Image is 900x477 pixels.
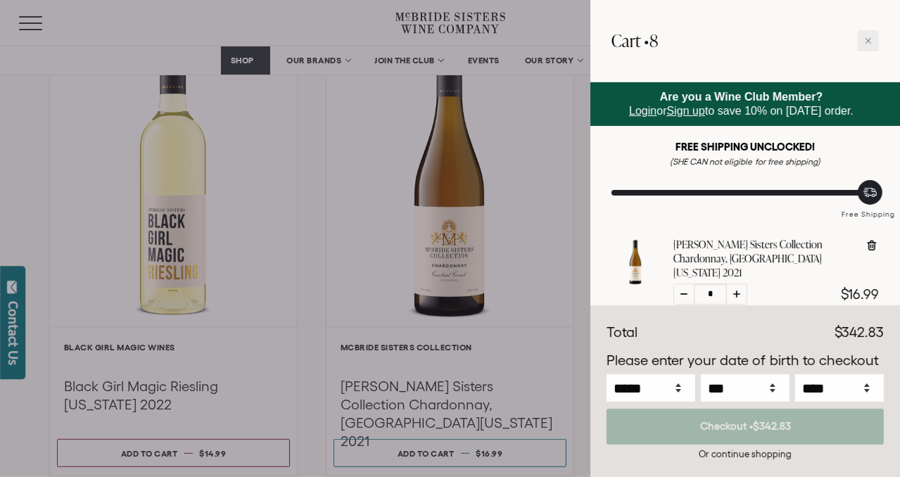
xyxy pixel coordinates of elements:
[607,322,638,343] div: Total
[611,21,659,61] h2: Cart •
[667,105,705,117] a: Sign up
[611,273,659,288] a: McBride Sisters Collection Chardonnay, Central Coast California 2021
[607,447,884,461] div: Or continue shopping
[607,350,884,371] p: Please enter your date of birth to checkout
[837,196,900,220] div: Free Shipping
[660,91,823,103] strong: Are you a Wine Club Member?
[670,157,820,166] em: (SHE CAN not eligible for free shipping)
[629,105,657,117] a: Login
[676,141,815,153] strong: FREE SHIPPING UNCLOCKED!
[673,238,854,280] a: [PERSON_NAME] Sisters Collection Chardonnay, [GEOGRAPHIC_DATA][US_STATE] 2021
[835,324,884,340] span: $342.83
[629,91,854,117] span: or to save 10% on [DATE] order.
[649,29,659,52] span: 8
[841,286,879,302] span: $16.99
